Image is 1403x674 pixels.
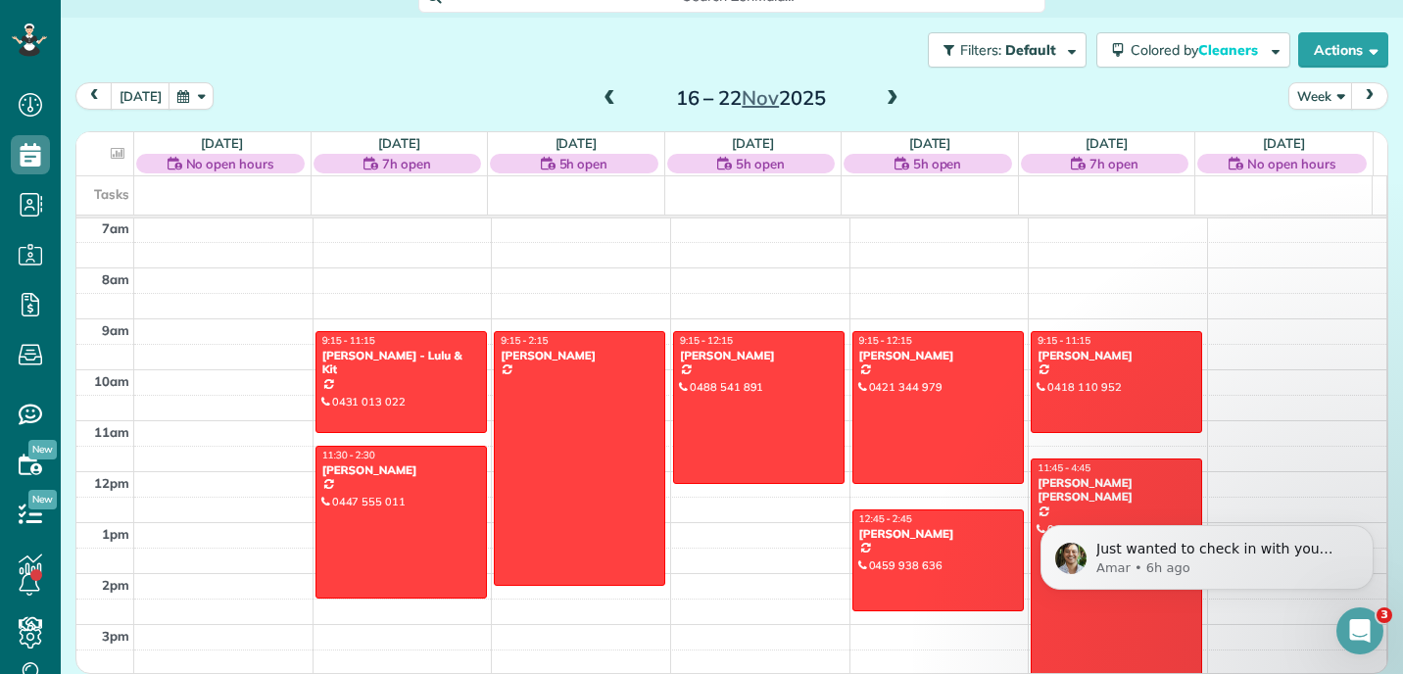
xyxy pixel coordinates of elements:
[94,424,129,440] span: 11am
[960,41,1001,59] span: Filters:
[102,220,129,236] span: 7am
[186,154,274,173] span: No open hours
[1037,476,1196,505] div: [PERSON_NAME] [PERSON_NAME]
[85,75,338,93] p: Message from Amar, sent 6h ago
[1038,461,1090,474] span: 11:45 - 4:45
[85,57,332,267] span: Just wanted to check in with you about how things are going: Do you have any questions I can addr...
[102,628,129,644] span: 3pm
[742,85,779,110] span: Nov
[628,87,873,109] h2: 16 – 22 2025
[559,154,608,173] span: 5h open
[102,322,129,338] span: 9am
[859,334,912,347] span: 9:15 - 12:15
[28,440,57,459] span: New
[1037,349,1196,362] div: [PERSON_NAME]
[94,186,129,202] span: Tasks
[111,82,170,109] button: [DATE]
[859,512,912,525] span: 12:45 - 2:45
[1011,484,1403,621] iframe: Intercom notifications message
[918,32,1087,68] a: Filters: Default
[500,349,659,362] div: [PERSON_NAME]
[732,135,774,151] a: [DATE]
[102,526,129,542] span: 1pm
[679,349,839,362] div: [PERSON_NAME]
[321,349,481,377] div: [PERSON_NAME] - Lulu & Kit
[1086,135,1128,151] a: [DATE]
[1247,154,1335,173] span: No open hours
[102,271,129,287] span: 8am
[858,527,1018,541] div: [PERSON_NAME]
[1005,41,1057,59] span: Default
[1298,32,1388,68] button: Actions
[1263,135,1305,151] a: [DATE]
[94,373,129,389] span: 10am
[28,490,57,509] span: New
[102,577,129,593] span: 2pm
[680,334,733,347] span: 9:15 - 12:15
[75,82,113,109] button: prev
[913,154,962,173] span: 5h open
[1089,154,1138,173] span: 7h open
[322,449,375,461] span: 11:30 - 2:30
[1131,41,1265,59] span: Colored by
[321,463,481,477] div: [PERSON_NAME]
[1377,607,1392,623] span: 3
[1336,607,1383,654] iframe: Intercom live chat
[556,135,598,151] a: [DATE]
[501,334,548,347] span: 9:15 - 2:15
[94,475,129,491] span: 12pm
[201,135,243,151] a: [DATE]
[1198,41,1261,59] span: Cleaners
[1288,82,1353,109] button: Week
[1038,334,1090,347] span: 9:15 - 11:15
[1096,32,1290,68] button: Colored byCleaners
[858,349,1018,362] div: [PERSON_NAME]
[322,334,375,347] span: 9:15 - 11:15
[909,135,951,151] a: [DATE]
[378,135,420,151] a: [DATE]
[1351,82,1388,109] button: next
[928,32,1087,68] button: Filters: Default
[736,154,785,173] span: 5h open
[382,154,431,173] span: 7h open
